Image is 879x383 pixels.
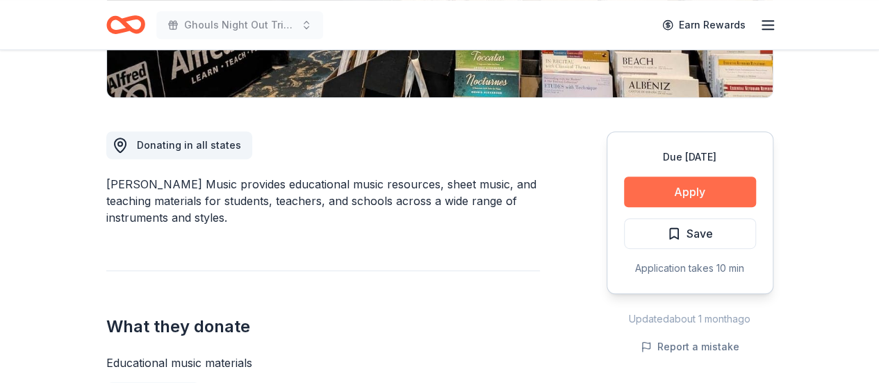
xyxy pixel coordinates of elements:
button: Ghouls Night Out Tricky Tray [156,11,323,39]
h2: What they donate [106,316,540,338]
span: Save [687,225,713,243]
button: Report a mistake [641,339,739,355]
span: Ghouls Night Out Tricky Tray [184,17,295,33]
button: Save [624,218,756,249]
div: [PERSON_NAME] Music provides educational music resources, sheet music, and teaching materials for... [106,176,540,226]
div: Due [DATE] [624,149,756,165]
a: Earn Rewards [654,13,754,38]
div: Educational music materials [106,355,540,371]
div: Application takes 10 min [624,260,756,277]
a: Home [106,8,145,41]
div: Updated about 1 month ago [607,311,773,327]
span: Donating in all states [137,139,241,151]
button: Apply [624,177,756,207]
